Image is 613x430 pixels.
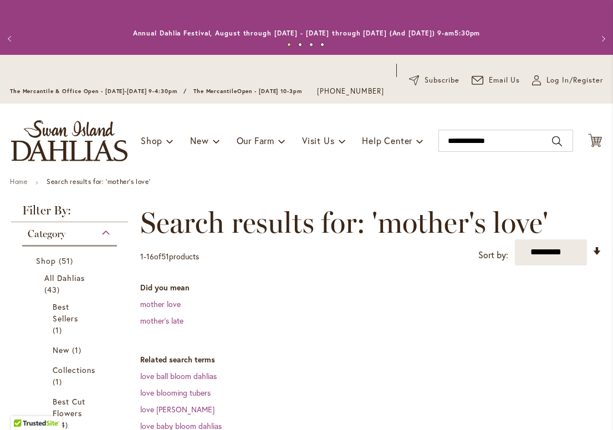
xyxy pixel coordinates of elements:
[53,376,65,387] span: 1
[53,396,85,418] span: Best Cut Flowers
[133,29,481,37] a: Annual Dahlia Festival, August through [DATE] - [DATE] through [DATE] (And [DATE]) 9-am5:30pm
[309,43,313,47] button: 3 of 4
[317,86,384,97] a: [PHONE_NUMBER]
[302,135,334,146] span: Visit Us
[36,255,106,267] a: Shop
[140,251,144,262] span: 1
[141,135,162,146] span: Shop
[140,315,183,326] a: mother's late
[140,206,548,239] span: Search results for: 'mother's love'
[140,387,211,398] a: love blooming tubers
[409,75,459,86] a: Subscribe
[53,301,89,336] a: Best Sellers
[140,282,602,293] dt: Did you mean
[44,284,63,295] span: 43
[47,177,150,186] strong: Search results for: 'mother's love'
[546,75,603,86] span: Log In/Register
[237,135,274,146] span: Our Farm
[53,301,78,324] span: Best Sellers
[53,365,96,375] span: Collections
[36,255,56,266] span: Shop
[53,324,65,336] span: 1
[298,43,302,47] button: 2 of 4
[472,75,520,86] a: Email Us
[237,88,302,95] span: Open - [DATE] 10-3pm
[425,75,459,86] span: Subscribe
[59,255,76,267] span: 51
[72,344,84,356] span: 1
[161,251,169,262] span: 51
[287,43,291,47] button: 1 of 4
[11,204,128,222] strong: Filter By:
[44,273,85,283] span: All Dahlias
[53,345,69,355] span: New
[10,177,27,186] a: Home
[320,43,324,47] button: 4 of 4
[478,245,508,265] label: Sort by:
[591,28,613,50] button: Next
[140,248,199,265] p: - of products
[146,251,154,262] span: 16
[489,75,520,86] span: Email Us
[140,404,214,414] a: love [PERSON_NAME]
[190,135,208,146] span: New
[140,354,602,365] dt: Related search terms
[53,364,89,387] a: Collections
[140,299,181,309] a: mother love
[362,135,412,146] span: Help Center
[44,272,98,295] a: All Dahlias
[140,371,217,381] a: love ball bloom dahlias
[532,75,603,86] a: Log In/Register
[10,88,237,95] span: The Mercantile & Office Open - [DATE]-[DATE] 9-4:30pm / The Mercantile
[53,344,89,356] a: New
[28,228,65,240] span: Category
[11,120,127,161] a: store logo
